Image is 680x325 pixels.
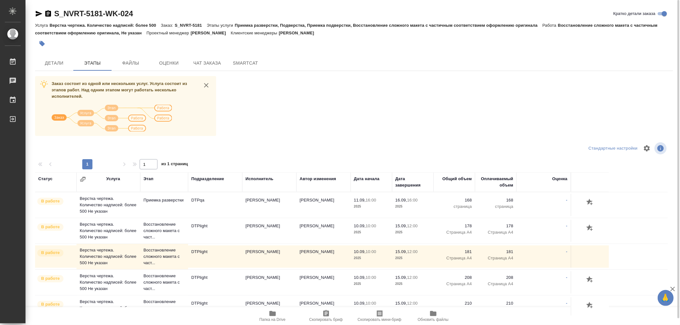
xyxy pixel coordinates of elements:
[143,197,185,203] p: Приемка разверстки
[395,301,407,306] p: 15.09,
[242,297,296,319] td: [PERSON_NAME]
[358,317,401,322] span: Скопировать мини-бриф
[77,59,108,67] span: Этапы
[366,223,376,228] p: 10:00
[354,223,366,228] p: 10.09,
[52,81,187,99] span: Заказ состоит из одной или нескольких услуг. Услуга состоит из этапов работ. Над одним этапом мог...
[395,229,430,236] p: 2025
[245,176,274,182] div: Исполнитель
[613,11,655,17] span: Кратко детали заказа
[585,223,596,234] button: Добавить оценку
[201,81,211,90] button: close
[296,271,351,293] td: [PERSON_NAME]
[585,197,596,208] button: Добавить оценку
[478,223,513,229] p: 178
[77,295,140,321] td: Верстка чертежа. Количество надписей: более 500 Не указан
[44,10,52,18] button: Скопировать ссылку
[395,198,407,202] p: 16.09,
[77,244,140,269] td: Верстка чертежа. Количество надписей: более 500 Не указан
[354,281,389,287] p: 2025
[395,275,407,280] p: 15.09,
[437,307,472,313] p: Страница А4
[407,249,418,254] p: 12:00
[478,249,513,255] p: 181
[143,176,153,182] div: Этап
[296,245,351,268] td: [PERSON_NAME]
[41,301,60,307] p: В работе
[154,59,184,67] span: Оценки
[366,275,376,280] p: 10:00
[354,255,389,261] p: 2025
[566,198,567,202] a: -
[354,275,366,280] p: 10.09,
[77,192,140,218] td: Верстка чертежа. Количество надписей: более 500 Не указан
[585,274,596,285] button: Добавить оценку
[77,270,140,295] td: Верстка чертежа. Количество надписей: более 500 Не указан
[54,9,133,18] a: S_NVRT-5181-WK-024
[35,37,49,51] button: Добавить тэг
[207,23,235,28] p: Этапы услуги
[407,301,418,306] p: 12:00
[279,31,319,35] p: [PERSON_NAME]
[191,31,231,35] p: [PERSON_NAME]
[437,203,472,210] p: страница
[566,275,567,280] a: -
[115,59,146,67] span: Файлы
[407,223,418,228] p: 12:00
[395,249,407,254] p: 15.09,
[442,176,472,182] div: Общий объем
[478,307,513,313] p: Страница А4
[143,221,185,240] p: Восстановление сложного макета с част...
[38,176,53,182] div: Статус
[354,176,379,182] div: Дата начала
[478,300,513,307] p: 210
[143,273,185,292] p: Восстановление сложного макета с част...
[242,245,296,268] td: [PERSON_NAME]
[296,220,351,242] td: [PERSON_NAME]
[242,194,296,216] td: [PERSON_NAME]
[639,141,654,156] span: Настроить таблицу
[407,275,418,280] p: 12:00
[542,23,558,28] p: Работа
[587,144,639,153] div: split button
[395,281,430,287] p: 2025
[354,229,389,236] p: 2025
[147,31,191,35] p: Проектный менеджер
[354,301,366,306] p: 10.09,
[354,203,389,210] p: 2025
[39,59,69,67] span: Детали
[437,255,472,261] p: Страница А4
[395,223,407,228] p: 15.09,
[299,307,353,325] button: Скопировать бриф
[354,249,366,254] p: 10.09,
[242,271,296,293] td: [PERSON_NAME]
[353,307,406,325] button: Скопировать мини-бриф
[188,194,242,216] td: DTPqa
[354,307,389,313] p: 2025
[366,198,376,202] p: 16:00
[35,10,43,18] button: Скопировать ссылку для ЯМессенджера
[395,307,430,313] p: 2025
[309,317,343,322] span: Скопировать бриф
[235,23,542,28] p: Приемка разверстки, Подверстка, Приемка подверстки, Восстановление сложного макета с частичным со...
[188,220,242,242] td: DTPlight
[437,281,472,287] p: Страница А4
[41,250,60,256] p: В работе
[41,198,60,204] p: В работе
[192,59,223,67] span: Чат заказа
[366,301,376,306] p: 10:00
[106,176,120,182] div: Услуга
[80,176,86,182] button: Сгруппировать
[585,300,596,311] button: Добавить оценку
[437,249,472,255] p: 181
[300,176,336,182] div: Автор изменения
[437,197,472,203] p: 168
[143,247,185,266] p: Восстановление сложного макета с част...
[175,23,207,28] p: S_NVRT-5181
[478,203,513,210] p: страница
[437,223,472,229] p: 178
[296,194,351,216] td: [PERSON_NAME]
[188,245,242,268] td: DTPlight
[478,176,513,188] div: Оплачиваемый объем
[161,23,175,28] p: Заказ:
